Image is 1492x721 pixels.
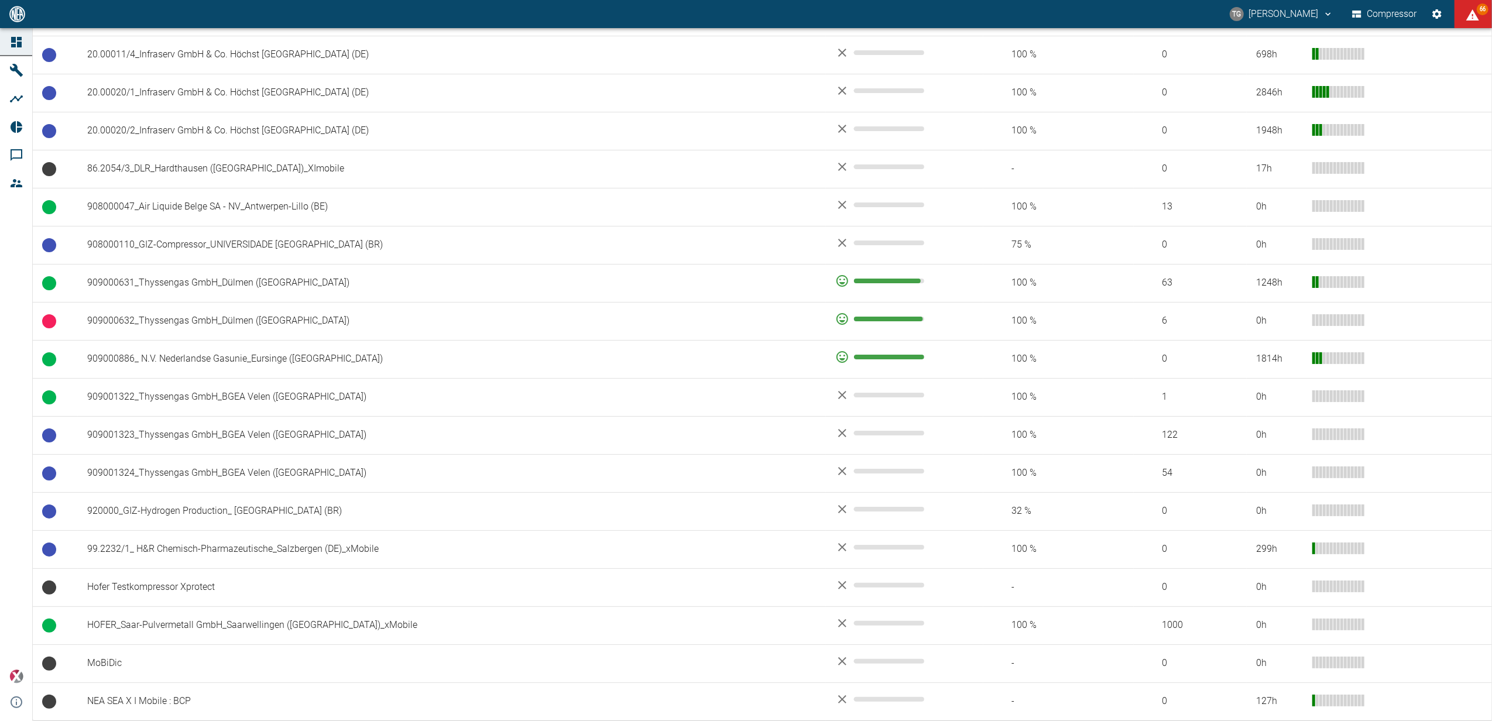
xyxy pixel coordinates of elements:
[1143,238,1237,252] span: 0
[835,540,974,554] div: No data
[993,86,1125,99] span: 100 %
[1256,48,1303,61] div: 698 h
[993,466,1125,480] span: 100 %
[835,388,974,402] div: No data
[42,238,56,252] span: Betriebsbereit
[835,160,974,174] div: No data
[1143,428,1237,442] span: 122
[835,464,974,478] div: No data
[1143,657,1237,670] span: 0
[42,504,56,519] span: Betriebsbereit
[42,200,56,214] span: Betrieb
[42,124,56,138] span: Betriebsbereit
[1256,86,1303,99] div: 2846 h
[835,274,974,288] div: 95 %
[1256,390,1303,404] div: 0 h
[1256,657,1303,670] div: 0 h
[1256,543,1303,556] div: 299 h
[42,466,56,480] span: Betriebsbereit
[42,581,56,595] span: Keine Daten
[42,428,56,442] span: Betriebsbereit
[1143,390,1237,404] span: 1
[1143,200,1237,214] span: 13
[42,48,56,62] span: Betriebsbereit
[1143,543,1237,556] span: 0
[1228,4,1335,25] button: thomas.gregoir@neuman-esser.com
[1256,504,1303,518] div: 0 h
[1256,162,1303,176] div: 17 h
[42,276,56,290] span: Betrieb
[1143,86,1237,99] span: 0
[42,543,56,557] span: Betriebsbereit
[835,578,974,592] div: No data
[1143,352,1237,366] span: 0
[993,619,1125,632] span: 100 %
[42,314,56,328] span: Ungeplanter Stillstand
[78,302,826,340] td: 909000632_Thyssengas GmbH_Dülmen ([GEOGRAPHIC_DATA])
[78,530,826,568] td: 99.2232/1_ H&R Chemisch-Pharmazeutische_Salzbergen (DE)_xMobile
[1143,162,1237,176] span: 0
[78,416,826,454] td: 909001323_Thyssengas GmbH_BGEA Velen ([GEOGRAPHIC_DATA])
[78,188,826,226] td: 908000047_Air Liquide Belge SA - NV_Antwerpen-Lillo (BE)
[9,669,23,684] img: Xplore Logo
[78,644,826,682] td: MoBiDic
[993,657,1125,670] span: -
[993,124,1125,138] span: 100 %
[993,162,1125,176] span: -
[993,581,1125,594] span: -
[78,606,826,644] td: HOFER_Saar-Pulvermetall GmbH_Saarwellingen ([GEOGRAPHIC_DATA])_xMobile
[1143,504,1237,518] span: 0
[1256,124,1303,138] div: 1948 h
[42,619,56,633] span: Betrieb
[1256,276,1303,290] div: 1248 h
[1143,48,1237,61] span: 0
[835,46,974,60] div: No data
[1143,124,1237,138] span: 0
[1143,581,1237,594] span: 0
[78,36,826,74] td: 20.00011/4_Infraserv GmbH & Co. Höchst [GEOGRAPHIC_DATA] (DE)
[78,492,826,530] td: 920000_GIZ-Hydrogen Production_ [GEOGRAPHIC_DATA] (BR)
[78,568,826,606] td: Hofer Testkompressor Xprotect
[42,86,56,100] span: Betriebsbereit
[1143,314,1237,328] span: 6
[78,264,826,302] td: 909000631_Thyssengas GmbH_Dülmen ([GEOGRAPHIC_DATA])
[835,616,974,630] div: No data
[1256,695,1303,708] div: 127 h
[8,6,26,22] img: logo
[78,682,826,720] td: NEA SEA X I Mobile : BCP
[78,454,826,492] td: 909001324_Thyssengas GmbH_BGEA Velen ([GEOGRAPHIC_DATA])
[1256,619,1303,632] div: 0 h
[835,350,974,364] div: 100 %
[993,504,1125,518] span: 32 %
[42,657,56,671] span: Keine Daten
[1256,581,1303,594] div: 0 h
[1143,619,1237,632] span: 1000
[993,543,1125,556] span: 100 %
[78,150,826,188] td: 86.2054/3_DLR_Hardthausen ([GEOGRAPHIC_DATA])_XImobile
[993,48,1125,61] span: 100 %
[78,378,826,416] td: 909001322_Thyssengas GmbH_BGEA Velen ([GEOGRAPHIC_DATA])
[993,428,1125,442] span: 100 %
[1477,4,1488,15] span: 66
[1426,4,1448,25] button: Einstellungen
[42,695,56,709] span: Keine Daten
[1256,200,1303,214] div: 0 h
[78,340,826,378] td: 909000886_ N.V. Nederlandse Gasunie_Eursinge ([GEOGRAPHIC_DATA])
[1143,695,1237,708] span: 0
[1143,466,1237,480] span: 54
[1143,276,1237,290] span: 63
[993,200,1125,214] span: 100 %
[835,502,974,516] div: No data
[1256,428,1303,442] div: 0 h
[42,162,56,176] span: Keine Daten
[1230,7,1244,21] div: TG
[835,236,974,250] div: No data
[1256,238,1303,252] div: 0 h
[993,238,1125,252] span: 75 %
[993,314,1125,328] span: 100 %
[1256,314,1303,328] div: 0 h
[78,74,826,112] td: 20.00020/1_Infraserv GmbH & Co. Höchst [GEOGRAPHIC_DATA] (DE)
[1256,352,1303,366] div: 1814 h
[993,390,1125,404] span: 100 %
[835,692,974,706] div: No data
